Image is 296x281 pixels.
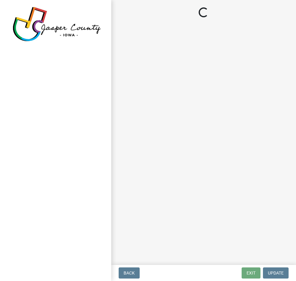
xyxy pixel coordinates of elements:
[124,271,135,275] span: Back
[119,267,140,279] button: Back
[263,267,289,279] button: Update
[12,6,101,42] img: Jasper County, Iowa
[268,271,284,275] span: Update
[242,267,260,279] button: Exit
